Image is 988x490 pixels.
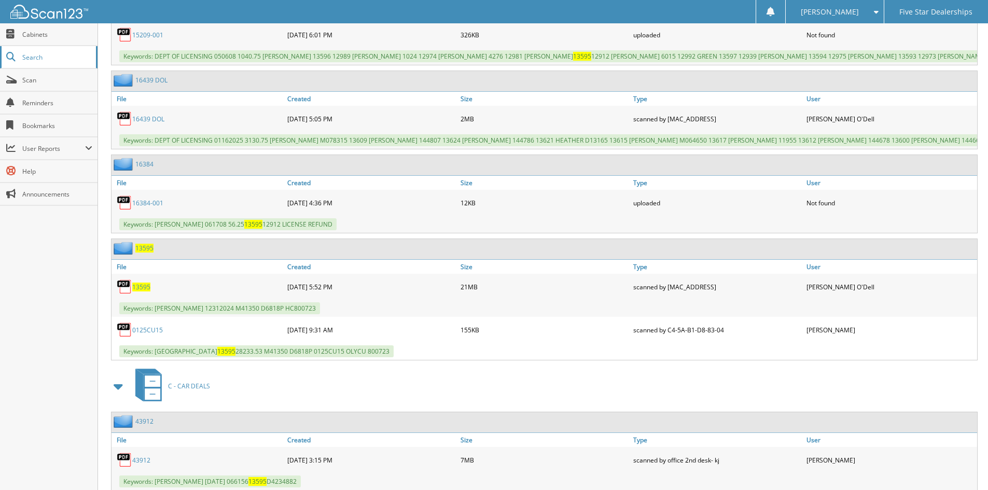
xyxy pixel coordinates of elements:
span: Keywords: [PERSON_NAME] [DATE] 066156 D4234882 [119,475,301,487]
div: uploaded [631,24,804,45]
a: Created [285,433,458,447]
a: User [804,260,977,274]
span: C - CAR DEALS [168,382,210,390]
span: Cabinets [22,30,92,39]
div: scanned by [MAC_ADDRESS] [631,276,804,297]
div: 155KB [458,319,631,340]
a: Type [631,433,804,447]
span: Five Star Dealerships [899,9,972,15]
img: PDF.png [117,452,132,468]
span: Scan [22,76,92,85]
a: 16384-001 [132,199,163,207]
iframe: Chat Widget [936,440,988,490]
a: 0125CU15 [132,326,163,334]
a: 13595 [135,244,154,253]
a: File [112,260,285,274]
div: Not found [804,24,977,45]
a: 16439 DOL [132,115,164,123]
div: scanned by office 2nd desk- kj [631,450,804,470]
a: File [112,92,285,106]
a: Created [285,92,458,106]
a: C - CAR DEALS [129,366,210,407]
div: [DATE] 5:52 PM [285,276,458,297]
img: PDF.png [117,279,132,295]
div: uploaded [631,192,804,213]
a: 43912 [132,456,150,465]
div: scanned by [MAC_ADDRESS] [631,108,804,129]
div: [DATE] 3:15 PM [285,450,458,470]
a: Size [458,176,631,190]
div: 2MB [458,108,631,129]
span: 13595 [217,347,235,356]
div: [PERSON_NAME] O'Dell [804,108,977,129]
a: Type [631,176,804,190]
a: 16439 DOL [135,76,168,85]
div: [DATE] 6:01 PM [285,24,458,45]
img: PDF.png [117,27,132,43]
img: folder2.png [114,415,135,428]
span: Reminders [22,99,92,107]
div: [PERSON_NAME] [804,319,977,340]
span: Announcements [22,190,92,199]
div: [DATE] 5:05 PM [285,108,458,129]
span: Search [22,53,91,62]
a: 43912 [135,417,154,426]
img: PDF.png [117,195,132,211]
div: [PERSON_NAME] O'Dell [804,276,977,297]
span: Help [22,167,92,176]
a: Size [458,260,631,274]
a: File [112,433,285,447]
a: User [804,92,977,106]
a: Size [458,433,631,447]
span: 13595 [248,477,267,486]
img: folder2.png [114,74,135,87]
a: Type [631,92,804,106]
span: Keywords: [GEOGRAPHIC_DATA] 28233.53 M41350 D6818P 0125CU15 OLYCU 800723 [119,345,394,357]
span: Keywords: [PERSON_NAME] 061708 56.25 12912 LICENSE REFUND [119,218,337,230]
a: Type [631,260,804,274]
span: 13595 [244,220,262,229]
div: 326KB [458,24,631,45]
img: scan123-logo-white.svg [10,5,88,19]
a: 13595 [132,283,150,291]
div: [DATE] 9:31 AM [285,319,458,340]
div: 12KB [458,192,631,213]
img: PDF.png [117,111,132,127]
div: [PERSON_NAME] [804,450,977,470]
span: User Reports [22,144,85,153]
img: PDF.png [117,322,132,338]
span: [PERSON_NAME] [801,9,859,15]
div: [DATE] 4:36 PM [285,192,458,213]
div: Not found [804,192,977,213]
img: folder2.png [114,158,135,171]
img: folder2.png [114,242,135,255]
a: Size [458,92,631,106]
div: scanned by C4-5A-B1-D8-83-04 [631,319,804,340]
a: Created [285,176,458,190]
a: User [804,433,977,447]
a: User [804,176,977,190]
span: Bookmarks [22,121,92,130]
span: 13595 [573,52,591,61]
a: 16384 [135,160,154,169]
a: 15209-001 [132,31,163,39]
span: Keywords: [PERSON_NAME] 12312024 M41350 D6818P HC800723 [119,302,320,314]
a: Created [285,260,458,274]
div: 7MB [458,450,631,470]
div: 21MB [458,276,631,297]
a: File [112,176,285,190]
